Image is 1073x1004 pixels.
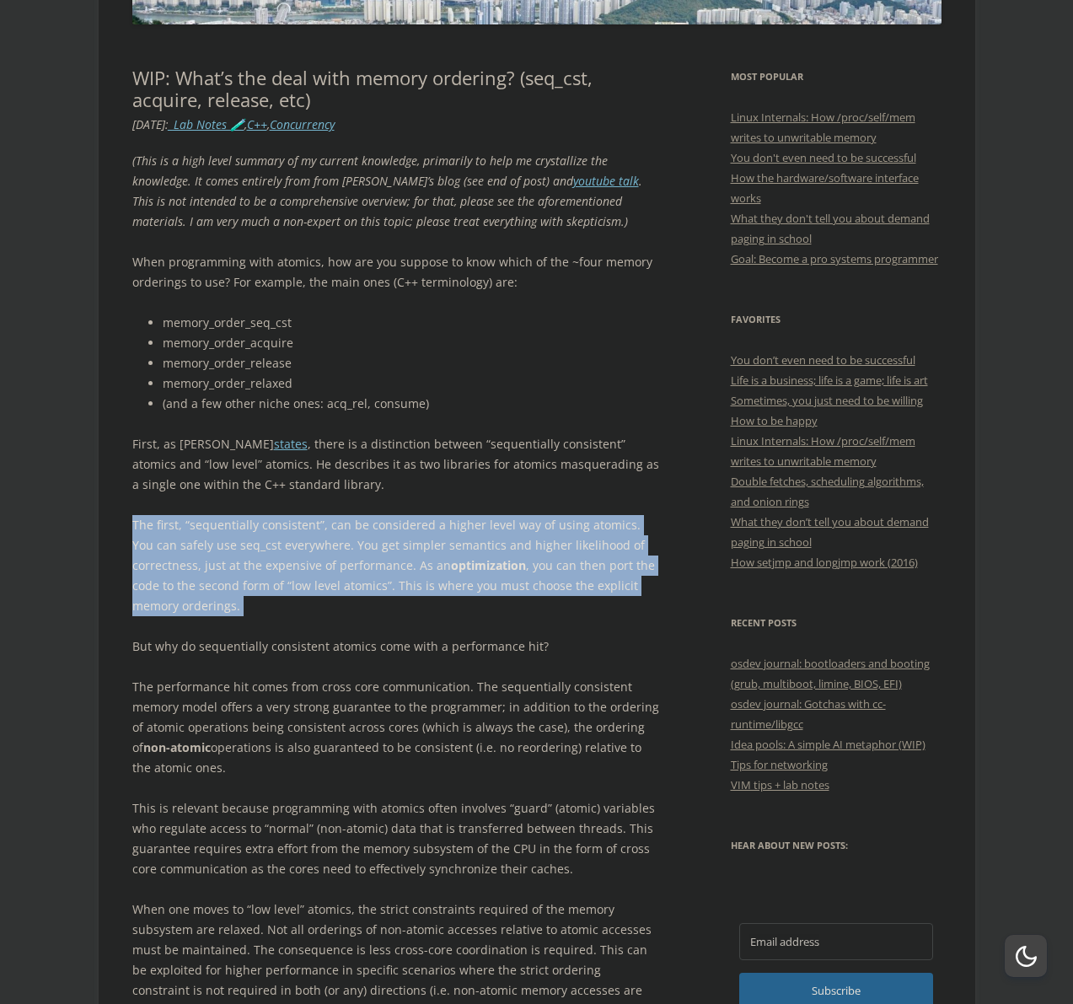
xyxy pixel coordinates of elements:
[274,436,308,452] a: states
[731,757,828,772] a: Tips for networking
[731,613,942,633] h3: Recent Posts
[163,313,659,333] li: memory_order_seq_cst
[731,514,929,550] a: What they don’t tell you about demand paging in school
[731,150,916,165] a: You don't even need to be successful
[132,116,335,132] i: : , ,
[731,309,942,330] h3: Favorites
[132,67,659,111] h1: WIP: What’s the deal with memory ordering? (seq_cst, acquire, release, etc)
[132,153,642,229] em: (This is a high level summary of my current knowledge, primarily to help me crystallize the knowl...
[731,211,930,246] a: What they don't tell you about demand paging in school
[731,737,925,752] a: Idea pools: A simple AI metaphor (WIP)
[143,739,211,755] strong: non-atomic
[731,393,923,408] a: Sometimes, you just need to be willing
[731,777,829,792] a: VIM tips + lab notes
[163,373,659,394] li: memory_order_relaxed
[731,696,886,732] a: osdev journal: Gotchas with cc-runtime/libgcc
[731,373,928,388] a: Life is a business; life is a game; life is art
[132,636,659,657] p: But why do sequentially consistent atomics come with a performance hit?
[270,116,335,132] a: Concurrency
[451,557,526,573] strong: optimization
[132,798,659,879] p: This is relevant because programming with atomics often involves “guard” (atomic) variables who r...
[163,394,659,414] li: (and a few other niche ones: acq_rel, consume)
[132,434,659,495] p: First, as [PERSON_NAME] , there is a distinction between “sequentially consistent” atomics and “l...
[739,923,933,960] input: Email address
[163,333,659,353] li: memory_order_acquire
[132,515,659,616] p: The first, “sequentially consistent”, can be considered a higher level way of using atomics. You ...
[731,67,942,87] h3: Most Popular
[731,656,930,691] a: osdev journal: bootloaders and booting (grub, multiboot, limine, BIOS, EFI)
[731,555,918,570] a: How setjmp and longjmp work (2016)
[731,170,919,206] a: How the hardware/software interface works
[247,116,267,132] a: C++
[132,252,659,293] p: When programming with atomics, how are you suppose to know which of the ~four memory orderings to...
[169,116,244,132] a: _Lab Notes 🧪
[163,353,659,373] li: memory_order_release
[573,173,639,189] a: youtube talk
[731,835,942,856] h3: Hear about new posts:
[132,116,165,132] time: [DATE]
[731,251,938,266] a: Goal: Become a pro systems programmer
[731,413,818,428] a: How to be happy
[132,677,659,778] p: The performance hit comes from cross core communication. The sequentially consistent memory model...
[731,474,924,509] a: Double fetches, scheduling algorithms, and onion rings
[731,352,915,368] a: You don’t even need to be successful
[731,433,915,469] a: Linux Internals: How /proc/self/mem writes to unwritable memory
[731,110,915,145] a: Linux Internals: How /proc/self/mem writes to unwritable memory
